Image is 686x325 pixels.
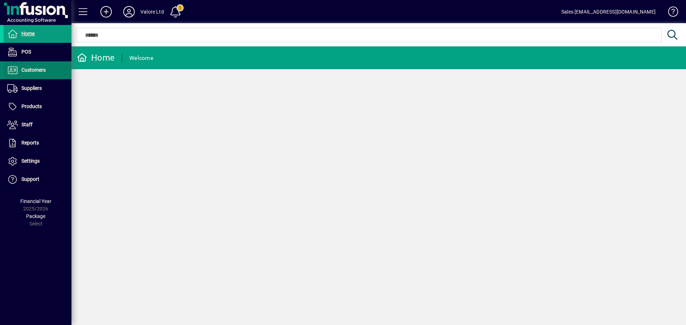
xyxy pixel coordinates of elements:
span: Home [21,31,35,36]
span: Suppliers [21,85,42,91]
a: Knowledge Base [663,1,677,25]
a: Support [4,171,71,188]
div: Home [77,52,115,64]
a: Reports [4,134,71,152]
a: Products [4,98,71,116]
a: Customers [4,61,71,79]
div: Welcome [129,52,153,64]
div: Sales [EMAIL_ADDRESS][DOMAIN_NAME] [561,6,656,17]
span: POS [21,49,31,55]
span: Staff [21,122,33,127]
a: Settings [4,152,71,170]
span: Products [21,103,42,109]
a: Suppliers [4,80,71,97]
a: Staff [4,116,71,134]
button: Add [95,5,118,18]
a: POS [4,43,71,61]
button: Profile [118,5,140,18]
span: Customers [21,67,46,73]
span: Financial Year [20,198,51,204]
span: Reports [21,140,39,146]
span: Package [26,213,45,219]
div: Valore Ltd [140,6,164,17]
span: Support [21,176,39,182]
span: Settings [21,158,40,164]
